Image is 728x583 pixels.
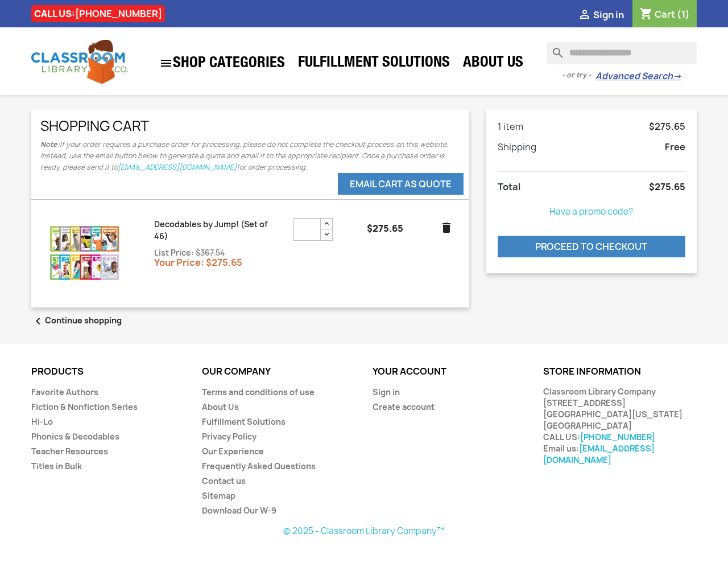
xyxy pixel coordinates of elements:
a: Sign in [373,387,400,397]
span: - or try - [562,69,595,81]
a: About Us [457,52,529,75]
button: eMail Cart as Quote [338,173,464,195]
a: Fulfillment Solutions [202,416,286,427]
a: Titles in Bulk [31,461,82,471]
i:  [578,9,591,22]
a: Download Our W-9 [202,505,276,516]
a: Teacher Resources [31,446,108,457]
span: List Price: [154,248,194,258]
span: Total [498,180,520,193]
a: [PHONE_NUMBER] [580,432,655,442]
a: Phonics & Decodables [31,431,119,442]
h1: Shopping Cart [40,118,460,133]
span: $275.65 [206,256,242,269]
p: Products [31,367,185,377]
a: Advanced Search→ [595,71,681,82]
a: [EMAIL_ADDRESS][DOMAIN_NAME] [543,443,655,465]
span: Cart [655,8,675,20]
a: Proceed to checkout [498,236,685,257]
a: © 2025 - Classroom Library Company™ [283,525,445,537]
a: Shopping cart link containing 1 product(s) [639,8,690,20]
a: Favorite Authors [31,387,98,397]
a: [PHONE_NUMBER] [75,7,162,20]
a: Fulfillment Solutions [292,52,456,75]
div: Classroom Library Company [STREET_ADDRESS] [GEOGRAPHIC_DATA][US_STATE] [GEOGRAPHIC_DATA] CALL US:... [543,386,697,466]
a: Hi-Lo [31,416,53,427]
span: → [673,71,681,82]
a: Create account [373,401,435,412]
input: Search [547,42,697,64]
a: SHOP CATEGORIES [154,51,291,76]
a: Sitemap [202,490,235,501]
a: Contact us [202,475,246,486]
a: chevron_leftContinue shopping [31,315,122,326]
a: Frequently Asked Questions [202,461,316,471]
span: $275.65 [649,181,685,192]
a: Terms and conditions of use [202,387,315,397]
a: Privacy Policy [202,431,257,442]
span: $367.54 [196,248,225,258]
span: Shipping [498,141,536,153]
img: Classroom Library Company [31,40,128,84]
span: $275.65 [649,121,685,132]
b: Note: [40,139,60,149]
i:  [159,56,173,70]
strong: $275.65 [367,222,403,235]
input: Decodables by Jump! (Set of 46) product quantity field [293,218,321,241]
i: search [547,42,560,55]
p: If your order requires a purchase order for processing, please do not complete the checkout proce... [40,139,460,173]
span: Sign in [593,9,624,21]
span: Free [665,141,685,153]
a: Decodables by Jump! (Set of 46) [154,219,268,241]
a: Your account [373,365,446,377]
img: Decodables by Jump! (Set of 46) [49,218,120,289]
a: Our Experience [202,446,264,457]
i: chevron_left [31,314,45,328]
span: 1 item [498,120,523,133]
a: delete [440,221,453,235]
span: Your Price: [154,256,204,269]
i: shopping_cart [639,8,653,22]
span: (1) [677,8,690,20]
p: Store information [543,367,697,377]
a: Have a promo code? [549,206,633,217]
a: [EMAIL_ADDRESS][DOMAIN_NAME] [118,162,237,172]
a: Fiction & Nonfiction Series [31,401,138,412]
a:  Sign in [578,9,624,21]
p: Our company [202,367,355,377]
div: CALL US: [31,5,165,22]
a: About Us [202,401,239,412]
